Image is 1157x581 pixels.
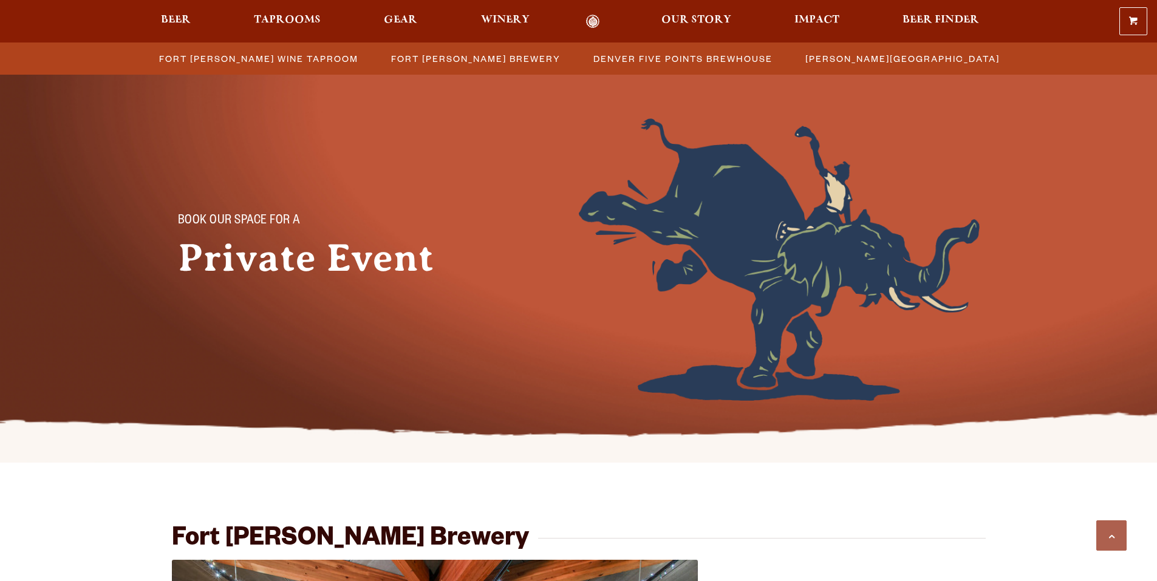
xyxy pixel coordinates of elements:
span: Impact [794,15,839,25]
span: Winery [481,15,530,25]
a: Gear [376,15,425,29]
span: Beer Finder [903,15,979,25]
a: Winery [473,15,538,29]
span: Denver Five Points Brewhouse [593,50,773,67]
span: Gear [384,15,417,25]
span: Fort [PERSON_NAME] Brewery [391,50,561,67]
h1: Private Event [178,236,469,280]
a: Scroll to top [1096,520,1127,551]
span: Beer [161,15,191,25]
img: Foreground404 [579,118,980,401]
span: Taprooms [254,15,321,25]
span: Fort [PERSON_NAME] Wine Taproom [159,50,358,67]
p: Book Our Space for a [178,214,445,229]
a: Beer [153,15,199,29]
a: Impact [787,15,847,29]
a: Fort [PERSON_NAME] Wine Taproom [152,50,364,67]
a: Odell Home [570,15,616,29]
a: Fort [PERSON_NAME] Brewery [384,50,567,67]
a: [PERSON_NAME][GEOGRAPHIC_DATA] [798,50,1006,67]
a: Our Story [654,15,739,29]
span: Our Story [661,15,731,25]
h2: Fort [PERSON_NAME] Brewery [172,526,529,555]
a: Beer Finder [895,15,987,29]
a: Taprooms [246,15,329,29]
a: Denver Five Points Brewhouse [586,50,779,67]
span: [PERSON_NAME][GEOGRAPHIC_DATA] [805,50,1000,67]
